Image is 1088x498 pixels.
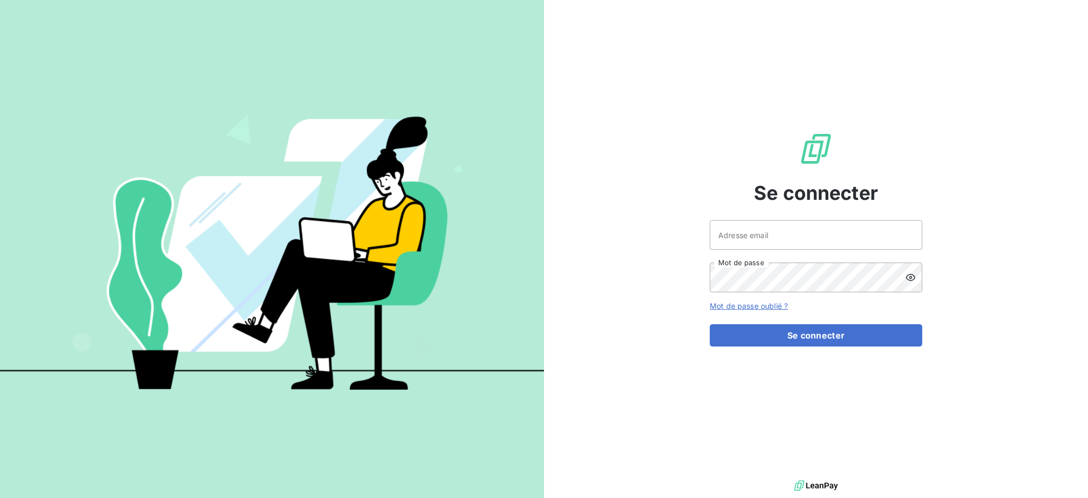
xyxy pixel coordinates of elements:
img: logo [794,478,838,494]
input: placeholder [710,220,922,250]
button: Se connecter [710,324,922,347]
a: Mot de passe oublié ? [710,301,788,310]
span: Se connecter [754,179,878,207]
img: Logo LeanPay [799,132,833,166]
